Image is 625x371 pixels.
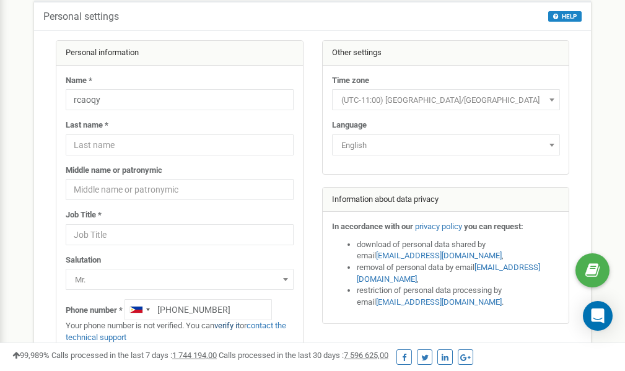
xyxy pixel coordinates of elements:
[66,321,286,342] a: contact the technical support
[70,271,289,289] span: Mr.
[357,239,560,262] li: download of personal data shared by email ,
[548,11,582,22] button: HELP
[66,179,294,200] input: Middle name or patronymic
[66,134,294,155] input: Last name
[12,351,50,360] span: 99,989%
[66,255,101,266] label: Salutation
[56,41,303,66] div: Personal information
[66,89,294,110] input: Name
[332,222,413,231] strong: In accordance with our
[66,224,294,245] input: Job Title
[66,320,294,343] p: Your phone number is not verified. You can or
[332,120,367,131] label: Language
[66,209,102,221] label: Job Title *
[323,41,569,66] div: Other settings
[172,351,217,360] u: 1 744 194,00
[66,75,92,87] label: Name *
[66,120,108,131] label: Last name *
[357,263,540,284] a: [EMAIL_ADDRESS][DOMAIN_NAME]
[376,251,502,260] a: [EMAIL_ADDRESS][DOMAIN_NAME]
[415,222,462,231] a: privacy policy
[214,321,240,330] a: verify it
[66,165,162,177] label: Middle name or patronymic
[332,134,560,155] span: English
[43,11,119,22] h5: Personal settings
[323,188,569,212] div: Information about data privacy
[219,351,388,360] span: Calls processed in the last 30 days :
[344,351,388,360] u: 7 596 625,00
[376,297,502,307] a: [EMAIL_ADDRESS][DOMAIN_NAME]
[66,305,123,316] label: Phone number *
[66,269,294,290] span: Mr.
[464,222,523,231] strong: you can request:
[583,301,613,331] div: Open Intercom Messenger
[332,89,560,110] span: (UTC-11:00) Pacific/Midway
[336,137,556,154] span: English
[357,262,560,285] li: removal of personal data by email ,
[357,285,560,308] li: restriction of personal data processing by email .
[125,300,154,320] div: Telephone country code
[51,351,217,360] span: Calls processed in the last 7 days :
[332,75,369,87] label: Time zone
[125,299,272,320] input: +1-800-555-55-55
[336,92,556,109] span: (UTC-11:00) Pacific/Midway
